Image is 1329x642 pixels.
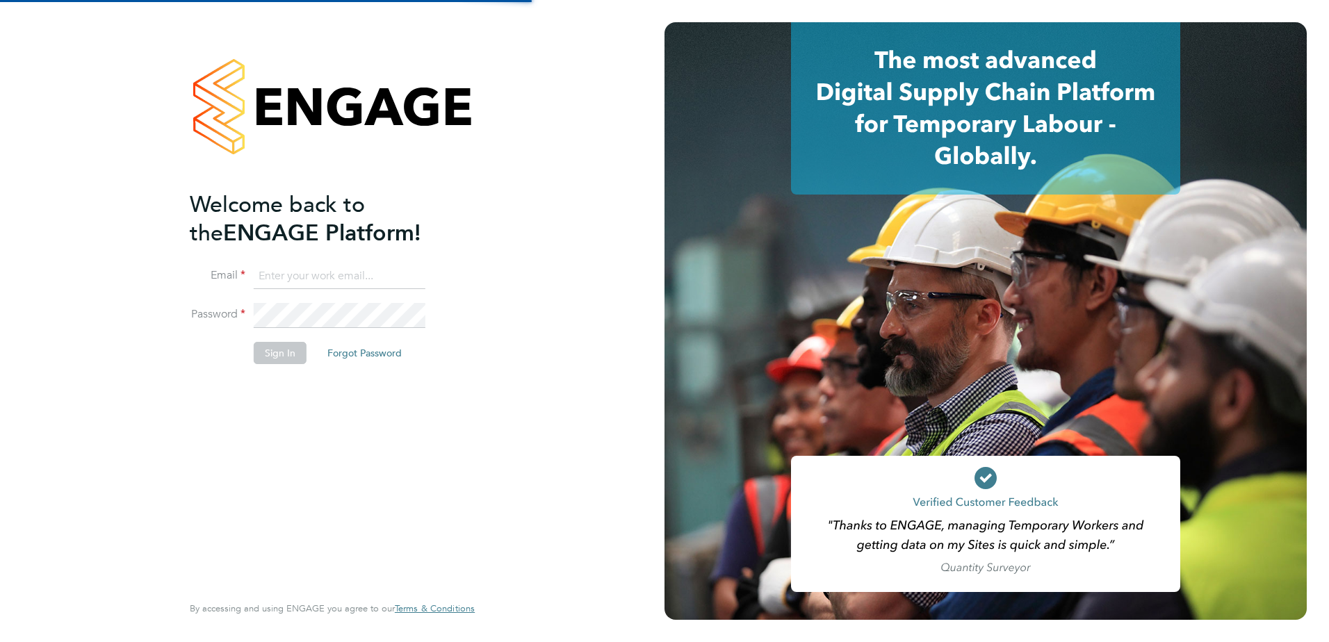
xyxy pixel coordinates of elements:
label: Password [190,307,245,322]
a: Terms & Conditions [395,603,475,614]
span: Welcome back to the [190,191,365,247]
span: Terms & Conditions [395,602,475,614]
button: Sign In [254,342,307,364]
span: By accessing and using ENGAGE you agree to our [190,602,475,614]
label: Email [190,268,245,283]
button: Forgot Password [316,342,413,364]
input: Enter your work email... [254,264,425,289]
h2: ENGAGE Platform! [190,190,461,247]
